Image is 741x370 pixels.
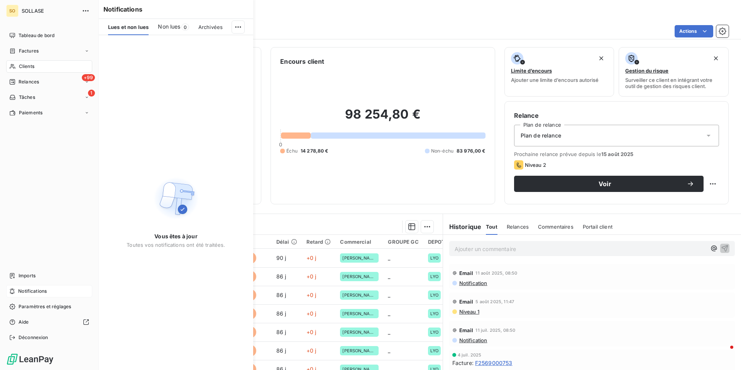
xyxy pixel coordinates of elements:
[430,330,438,334] span: LYO
[279,141,282,148] span: 0
[306,255,316,261] span: +0 j
[340,239,379,245] div: Commercial
[342,348,376,353] span: [PERSON_NAME]
[181,24,189,31] span: 0
[6,107,92,119] a: Paiements
[151,174,201,223] img: Empty state
[276,310,286,317] span: 86 j
[108,24,149,30] span: Lues et non lues
[458,280,487,286] span: Notification
[342,330,376,334] span: [PERSON_NAME]
[127,242,225,248] span: Toutes vos notifications ont été traitées.
[675,25,713,37] button: Actions
[19,334,48,341] span: Déconnexion
[154,233,197,240] span: Vous êtes à jour
[443,222,482,231] h6: Historique
[388,239,418,245] div: GROUPE GC
[276,273,286,280] span: 86 j
[504,47,614,97] button: Limite d’encoursAjouter une limite d’encours autorisé
[19,32,54,39] span: Tableau de bord
[276,255,286,261] span: 90 j
[430,256,438,260] span: LYO
[601,151,634,157] span: 15 août 2025
[475,328,515,333] span: 11 juil. 2025, 08:50
[511,68,552,74] span: Limite d’encours
[19,109,42,116] span: Paiements
[306,273,316,280] span: +0 j
[428,239,445,245] div: DEPOT
[475,271,517,275] span: 11 août 2025, 08:50
[19,94,35,101] span: Tâches
[452,359,474,367] span: Facture :
[715,344,733,362] iframe: Intercom live chat
[458,353,482,357] span: 4 juil. 2025
[276,329,286,335] span: 86 j
[430,274,438,279] span: LYO
[619,47,729,97] button: Gestion du risqueSurveiller ce client en intégrant votre outil de gestion des risques client.
[6,353,54,365] img: Logo LeanPay
[306,347,316,354] span: +0 j
[521,132,561,139] span: Plan de relance
[457,148,486,154] span: 83 976,00 €
[19,303,71,310] span: Paramètres et réglages
[625,68,668,74] span: Gestion du risque
[286,148,298,154] span: Échu
[88,90,95,97] span: 1
[19,63,34,70] span: Clients
[431,148,453,154] span: Non-échu
[388,329,390,335] span: _
[342,256,376,260] span: [PERSON_NAME]
[388,347,390,354] span: _
[388,310,390,317] span: _
[388,292,390,298] span: _
[22,8,77,14] span: SOLLASE
[514,151,719,157] span: Prochaine relance prévue depuis le
[306,310,316,317] span: +0 j
[301,148,328,154] span: 14 278,80 €
[459,270,474,276] span: Email
[342,274,376,279] span: [PERSON_NAME]
[6,270,92,282] a: Imports
[458,309,479,315] span: Niveau 1
[514,176,704,192] button: Voir
[280,57,324,66] h6: Encours client
[19,48,39,54] span: Factures
[583,224,612,230] span: Portail client
[82,74,95,81] span: +99
[458,337,487,343] span: Notification
[430,311,438,316] span: LYO
[306,292,316,298] span: +0 j
[6,45,92,57] a: Factures
[430,293,438,297] span: LYO
[525,162,546,168] span: Niveau 2
[306,239,331,245] div: Retard
[198,24,223,30] span: Archivées
[280,107,485,130] h2: 98 254,80 €
[388,273,390,280] span: _
[342,311,376,316] span: [PERSON_NAME]
[18,288,47,295] span: Notifications
[306,329,316,335] span: +0 j
[103,5,249,14] h6: Notifications
[459,327,474,333] span: Email
[6,91,92,104] a: 1Tâches
[19,272,36,279] span: Imports
[475,359,513,367] span: F2569000753
[514,111,719,120] h6: Relance
[430,348,438,353] span: LYO
[6,29,92,42] a: Tableau de bord
[276,239,297,245] div: Délai
[388,255,390,261] span: _
[6,60,92,73] a: Clients
[19,319,29,326] span: Aide
[6,5,19,17] div: SO
[475,299,514,304] span: 5 août 2025, 11:47
[158,23,180,31] span: Non lues
[511,77,599,83] span: Ajouter une limite d’encours autorisé
[6,76,92,88] a: +99Relances
[276,292,286,298] span: 86 j
[507,224,529,230] span: Relances
[625,77,722,89] span: Surveiller ce client en intégrant votre outil de gestion des risques client.
[459,299,474,305] span: Email
[486,224,497,230] span: Tout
